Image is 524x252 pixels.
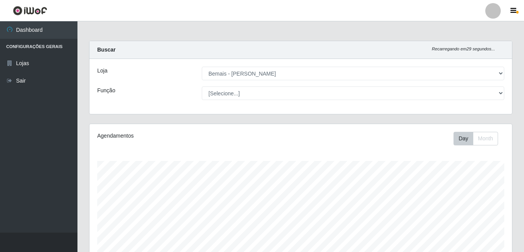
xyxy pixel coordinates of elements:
[13,6,47,16] img: CoreUI Logo
[454,132,504,145] div: Toolbar with button groups
[97,67,107,75] label: Loja
[97,47,115,53] strong: Buscar
[97,132,260,140] div: Agendamentos
[473,132,498,145] button: Month
[97,86,115,95] label: Função
[432,47,495,51] i: Recarregando em 29 segundos...
[454,132,498,145] div: First group
[454,132,473,145] button: Day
